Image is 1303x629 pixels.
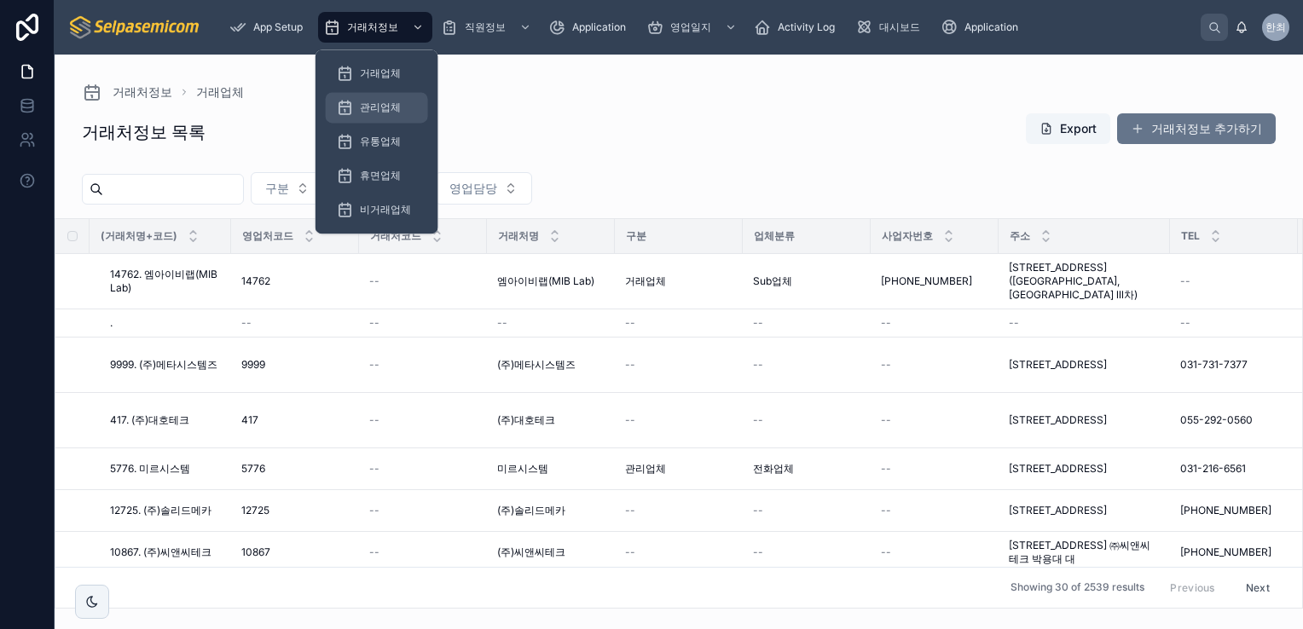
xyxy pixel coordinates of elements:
button: Select Button [435,172,532,205]
span: 5776. 미르시스템 [110,462,190,476]
span: TEL [1181,229,1200,243]
span: -- [753,358,763,372]
span: [STREET_ADDRESS] [1009,358,1107,372]
span: -- [1009,316,1019,330]
span: 거래업체 [360,66,401,80]
span: 055-292-0560 [1180,413,1253,427]
span: -- [369,413,379,427]
a: 5776 [241,462,349,476]
a: -- [369,504,477,517]
a: 9999. (주)메타시스템즈 [110,358,221,372]
a: 거래업체 [625,274,733,288]
a: -- [369,462,477,476]
button: Export [1026,113,1110,144]
a: 417. (주)대호테크 [110,413,221,427]
span: (주)씨앤씨테크 [497,545,565,559]
a: 031-216-6561 [1180,462,1288,476]
a: 영업일지 [641,12,745,43]
a: 12725 [241,504,349,517]
span: 417. (주)대호테크 [110,413,189,427]
span: 한최 [1265,20,1286,34]
span: -- [753,413,763,427]
span: -- [1180,274,1190,288]
a: -- [881,358,988,372]
span: App Setup [253,20,303,34]
a: 12725. (주)솔리드메카 [110,504,221,517]
span: -- [625,358,635,372]
span: Application [964,20,1018,34]
span: [STREET_ADDRESS] [1009,413,1107,427]
span: 거래처정보 [347,20,398,34]
span: 엠아이비랩(MIB Lab) [497,274,594,288]
a: 전화업체 [753,462,860,476]
a: [STREET_ADDRESS] [1009,462,1160,476]
a: -- [369,274,477,288]
a: [STREET_ADDRESS] [1009,358,1160,372]
span: 5776 [241,462,265,476]
a: 직원정보 [436,12,540,43]
a: -- [625,413,733,427]
span: 9999. (주)메타시스템즈 [110,358,217,372]
a: 거래업체 [326,58,428,89]
span: (주)대호테크 [497,413,555,427]
span: 거래업체 [625,274,666,288]
span: Activity Log [778,20,835,34]
span: [PHONE_NUMBER] [1180,504,1271,517]
a: (주)씨앤씨테크 [497,545,605,559]
a: (주)메타시스템즈 [497,358,605,372]
span: Sub업체 [753,274,792,288]
a: -- [241,316,349,330]
a: 거래처정보 [82,82,172,102]
span: 영업처코드 [242,229,293,243]
a: 031-731-7377 [1180,358,1288,372]
span: 비거래업체 [360,203,411,216]
span: -- [881,358,891,372]
a: -- [881,316,988,330]
span: 영업담당 [449,180,497,197]
a: -- [625,316,733,330]
a: 유통업체 [326,126,428,157]
a: [STREET_ADDRESS] [1009,504,1160,517]
span: 거래처코드 [370,229,421,243]
a: -- [369,545,477,559]
span: 10867. (주)씨앤씨테크 [110,545,211,559]
a: -- [1180,274,1288,288]
a: 휴면업체 [326,160,428,191]
a: 5776. 미르시스템 [110,462,221,476]
span: -- [753,545,763,559]
a: 대시보드 [850,12,932,43]
img: App logo [68,14,202,41]
span: -- [241,316,252,330]
span: 영업일지 [670,20,711,34]
span: Showing 30 of 2539 results [1011,581,1144,595]
span: 거래업체 [196,84,244,101]
a: Application [543,12,638,43]
span: 구분 [265,180,289,197]
a: 관리업체 [326,92,428,123]
span: 유통업체 [360,135,401,148]
span: 031-731-7377 [1180,358,1248,372]
span: 대시보드 [879,20,920,34]
span: -- [881,545,891,559]
span: 주소 [1010,229,1030,243]
span: -- [881,316,891,330]
a: [PHONE_NUMBER] [881,274,988,288]
span: 휴면업체 [360,169,401,182]
span: [STREET_ADDRESS] ㈜씨앤씨테크 박용대 대 [1009,539,1160,566]
span: 구분 [626,229,646,243]
a: 10867. (주)씨앤씨테크 [110,545,221,559]
button: 거래처정보 추가하기 [1117,113,1276,144]
span: -- [881,462,891,476]
button: Next [1234,574,1282,601]
h1: 거래처정보 목록 [82,120,206,144]
span: 10867 [241,545,270,559]
span: (주)메타시스템즈 [497,358,576,372]
span: . [110,316,113,330]
a: -- [625,504,733,517]
a: . [110,316,221,330]
span: (거래처명+코드) [101,229,177,243]
span: -- [881,504,891,517]
a: -- [753,358,860,372]
a: App Setup [224,12,315,43]
a: [STREET_ADDRESS]([GEOGRAPHIC_DATA], [GEOGRAPHIC_DATA] lll차) [1009,261,1160,302]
